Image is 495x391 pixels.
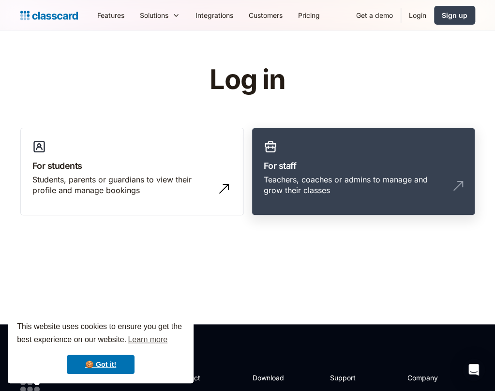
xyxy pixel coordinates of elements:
h2: Company [407,373,472,383]
div: Open Intercom Messenger [462,358,485,381]
div: Sign up [442,10,467,20]
a: learn more about cookies [126,332,169,347]
div: Teachers, coaches or admins to manage and grow their classes [264,174,444,196]
a: Pricing [290,4,328,26]
div: Solutions [132,4,188,26]
h2: Download [253,373,292,383]
div: Students, parents or guardians to view their profile and manage bookings [32,174,212,196]
a: Get a demo [348,4,401,26]
span: This website uses cookies to ensure you get the best experience on our website. [17,321,184,347]
div: cookieconsent [8,312,194,383]
a: Customers [241,4,290,26]
h3: For students [32,159,232,172]
a: Login [401,4,434,26]
a: Sign up [434,6,475,25]
h1: Log in [94,65,401,95]
div: Solutions [140,10,168,20]
h2: Product [175,373,227,383]
a: Features [90,4,132,26]
a: dismiss cookie message [67,355,135,374]
h2: Support [330,373,369,383]
a: For studentsStudents, parents or guardians to view their profile and manage bookings [20,128,244,216]
h3: For staff [264,159,463,172]
a: For staffTeachers, coaches or admins to manage and grow their classes [252,128,475,216]
a: Integrations [188,4,241,26]
a: Logo [20,9,78,22]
